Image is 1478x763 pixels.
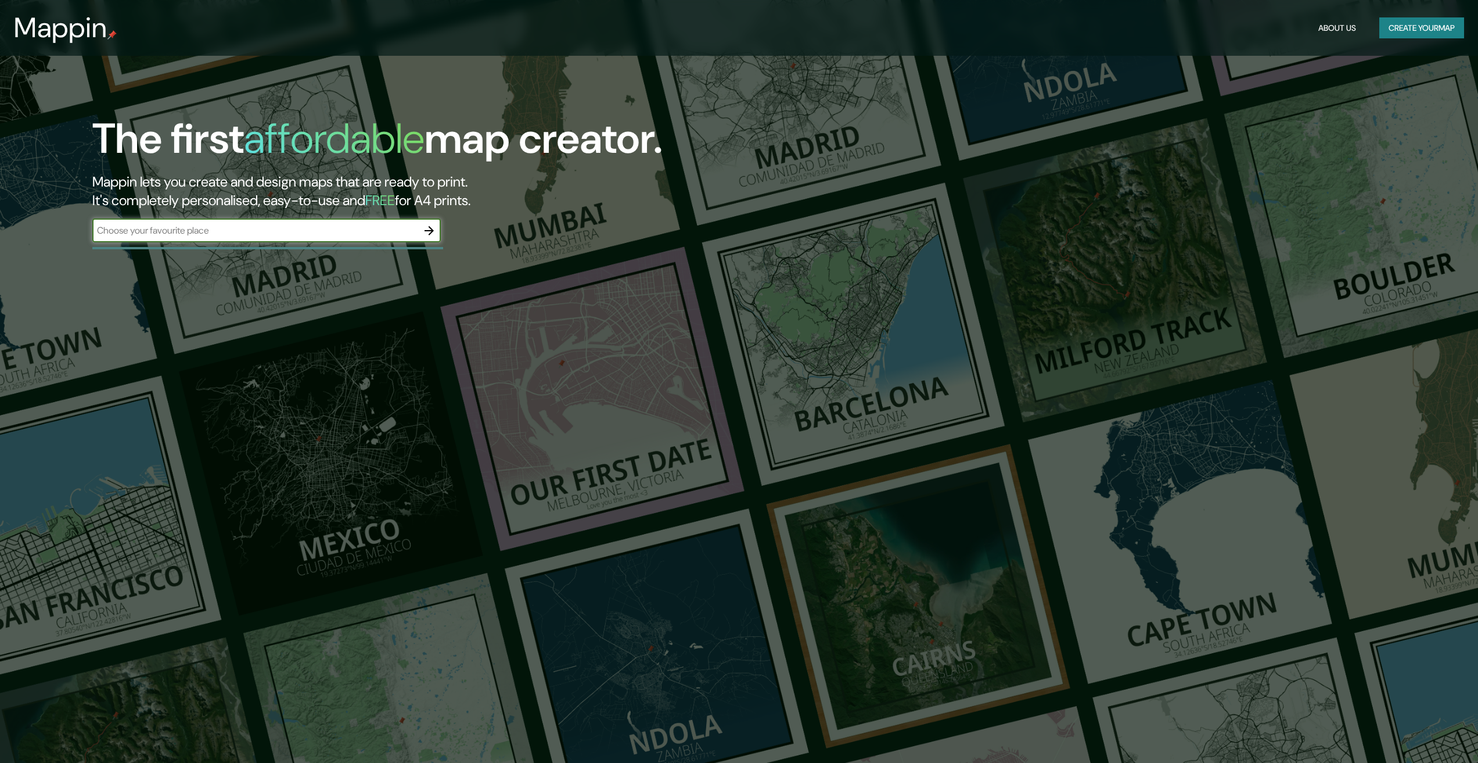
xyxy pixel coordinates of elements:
[1314,17,1361,39] button: About Us
[14,12,107,44] h3: Mappin
[1379,17,1464,39] button: Create yourmap
[92,114,663,173] h1: The first map creator.
[92,173,832,210] h2: Mappin lets you create and design maps that are ready to print. It's completely personalised, eas...
[365,191,395,209] h5: FREE
[244,112,425,166] h1: affordable
[107,30,117,40] img: mappin-pin
[92,224,418,237] input: Choose your favourite place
